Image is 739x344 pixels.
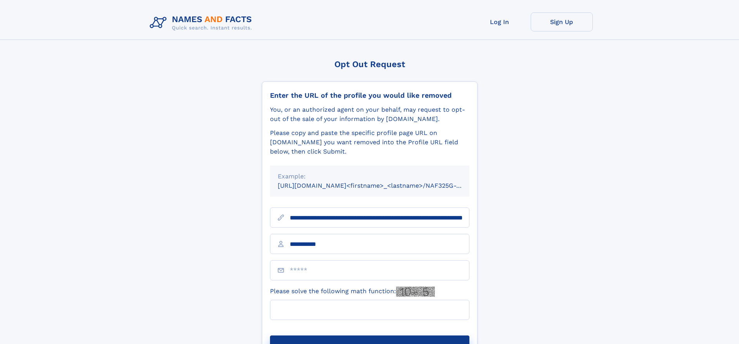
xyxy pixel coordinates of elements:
small: [URL][DOMAIN_NAME]<firstname>_<lastname>/NAF325G-xxxxxxxx [278,182,484,189]
div: Please copy and paste the specific profile page URL on [DOMAIN_NAME] you want removed into the Pr... [270,128,469,156]
div: Example: [278,172,462,181]
div: Enter the URL of the profile you would like removed [270,91,469,100]
div: You, or an authorized agent on your behalf, may request to opt-out of the sale of your informatio... [270,105,469,124]
label: Please solve the following math function: [270,287,435,297]
img: Logo Names and Facts [147,12,258,33]
div: Opt Out Request [262,59,478,69]
a: Sign Up [531,12,593,31]
a: Log In [469,12,531,31]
